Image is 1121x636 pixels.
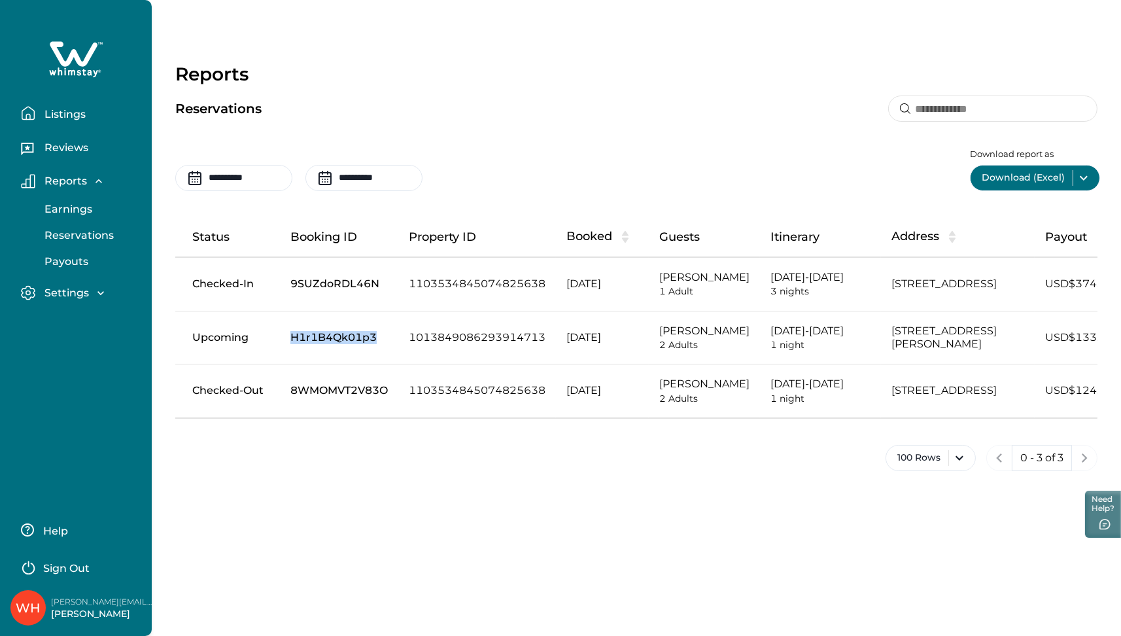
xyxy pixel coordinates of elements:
[659,340,750,351] p: 2 Adults
[51,608,156,621] p: [PERSON_NAME]
[881,364,1035,418] td: [STREET_ADDRESS]
[280,217,398,257] th: Booking ID
[21,285,141,300] button: Settings
[30,196,150,222] button: Earnings
[41,203,92,216] p: Earnings
[39,525,68,538] p: Help
[881,311,1035,364] td: [STREET_ADDRESS][PERSON_NAME]
[41,229,114,242] p: Reservations
[556,364,649,418] td: [DATE]
[21,554,137,580] button: Sign Out
[30,222,150,249] button: Reservations
[1012,445,1072,471] button: 0 - 3 of 3
[770,271,871,284] p: [DATE] - [DATE]
[659,378,750,391] p: [PERSON_NAME]
[280,311,398,364] td: H1r1B4Qk01p3
[175,257,280,311] td: Checked-In
[175,311,280,364] td: Upcoming
[556,257,649,311] td: [DATE]
[21,196,141,275] div: Reports
[881,217,1035,257] th: Address
[41,108,86,121] p: Listings
[175,103,262,116] p: Reservations
[21,100,141,126] button: Listings
[1071,445,1097,471] button: next page
[770,378,871,391] p: [DATE] - [DATE]
[21,174,141,188] button: Reports
[175,217,280,257] th: Status
[41,175,87,188] p: Reports
[1020,451,1063,465] p: 0 - 3 of 3
[398,217,556,257] th: Property ID
[881,257,1035,311] td: [STREET_ADDRESS]
[659,271,750,284] p: [PERSON_NAME]
[175,63,1097,85] p: Reports
[43,562,90,575] p: Sign Out
[41,255,88,268] p: Payouts
[556,217,649,257] th: Booked
[21,137,141,163] button: Reviews
[760,217,881,257] th: Itinerary
[398,311,556,364] td: 1013849086293914713
[770,340,871,351] p: 1 night
[30,249,150,275] button: Payouts
[41,287,89,300] p: Settings
[612,230,638,243] button: sorting
[51,595,156,609] p: [PERSON_NAME][EMAIL_ADDRESS][PERSON_NAME][DOMAIN_NAME]
[649,217,760,257] th: Guests
[970,149,1097,160] p: Download report as
[659,325,750,338] p: [PERSON_NAME]
[659,286,750,297] p: 1 Adult
[16,592,41,624] div: Whimstay Host
[659,393,750,404] p: 2 Adults
[175,364,280,418] td: Checked-Out
[770,325,871,338] p: [DATE] - [DATE]
[556,311,649,364] td: [DATE]
[886,445,976,471] button: 100 Rows
[939,230,965,243] button: sorting
[21,517,137,543] button: Help
[280,364,398,418] td: 8WMOMVT2V83O
[970,165,1100,191] button: Download (Excel)
[770,286,871,297] p: 3 nights
[280,257,398,311] td: 9SUZdoRDL46N
[41,141,88,154] p: Reviews
[770,393,871,404] p: 1 night
[986,445,1012,471] button: previous page
[398,364,556,418] td: 1103534845074825638
[398,257,556,311] td: 1103534845074825638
